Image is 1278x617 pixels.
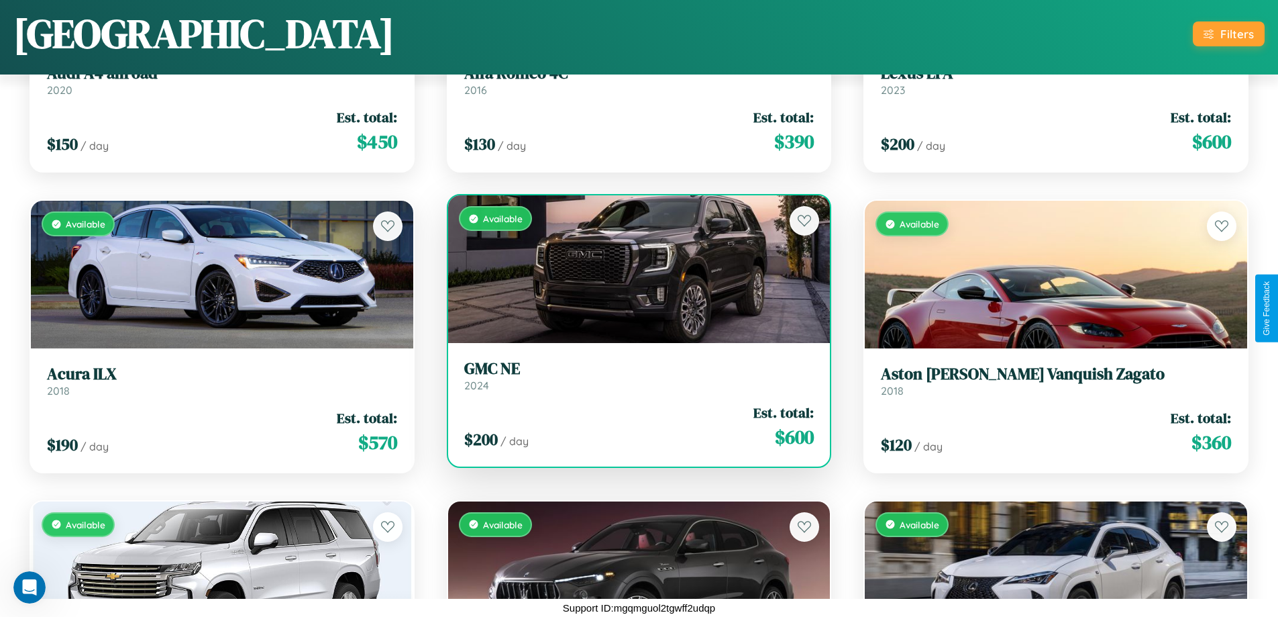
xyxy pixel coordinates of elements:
[464,428,498,450] span: $ 200
[464,133,495,155] span: $ 130
[47,133,78,155] span: $ 150
[1191,429,1231,456] span: $ 360
[775,424,814,450] span: $ 600
[753,403,814,422] span: Est. total:
[1192,128,1231,155] span: $ 600
[881,64,1231,97] a: Lexus LFA2023
[498,139,526,152] span: / day
[66,519,105,530] span: Available
[464,64,814,97] a: Alfa Romeo 4C2016
[81,440,109,453] span: / day
[81,139,109,152] span: / day
[900,218,939,230] span: Available
[563,599,715,617] p: Support ID: mgqmguol2tgwff2udqp
[357,128,397,155] span: $ 450
[66,218,105,230] span: Available
[881,365,1231,384] h3: Aston [PERSON_NAME] Vanquish Zagato
[47,64,397,97] a: Audi A4 allroad2020
[774,128,814,155] span: $ 390
[881,384,904,397] span: 2018
[337,107,397,127] span: Est. total:
[13,571,46,604] iframe: Intercom live chat
[1171,107,1231,127] span: Est. total:
[1220,27,1254,41] div: Filters
[1262,281,1271,336] div: Give Feedback
[464,359,814,379] h3: GMC NE
[881,83,905,97] span: 2023
[917,139,945,152] span: / day
[881,133,914,155] span: $ 200
[1171,408,1231,428] span: Est. total:
[464,83,487,97] span: 2016
[500,434,529,448] span: / day
[13,6,394,61] h1: [GEOGRAPHIC_DATA]
[47,365,397,384] h3: Acura ILX
[881,434,912,456] span: $ 120
[881,365,1231,397] a: Aston [PERSON_NAME] Vanquish Zagato2018
[483,213,523,224] span: Available
[914,440,943,453] span: / day
[358,429,397,456] span: $ 570
[47,434,78,456] span: $ 190
[47,365,397,397] a: Acura ILX2018
[900,519,939,530] span: Available
[483,519,523,530] span: Available
[47,384,70,397] span: 2018
[1193,21,1265,46] button: Filters
[753,107,814,127] span: Est. total:
[337,408,397,428] span: Est. total:
[47,83,72,97] span: 2020
[464,379,489,392] span: 2024
[464,359,814,392] a: GMC NE2024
